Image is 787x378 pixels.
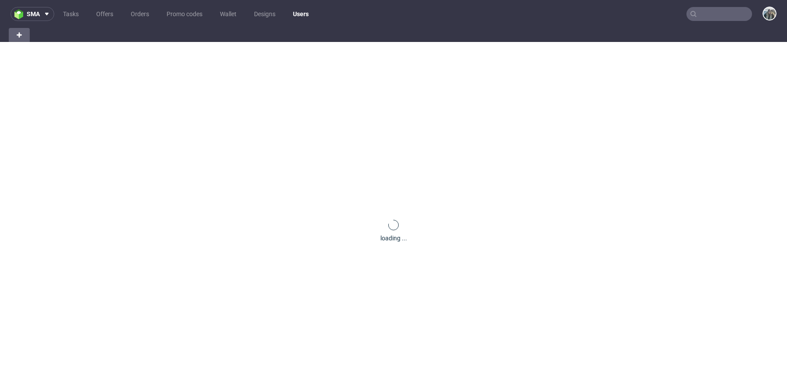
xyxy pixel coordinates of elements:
a: Promo codes [161,7,208,21]
button: sma [10,7,54,21]
a: Tasks [58,7,84,21]
img: logo [14,9,27,19]
a: Users [288,7,314,21]
a: Wallet [215,7,242,21]
a: Orders [125,7,154,21]
div: loading ... [380,234,407,243]
a: Designs [249,7,281,21]
img: Zeniuk Magdalena [763,7,776,20]
a: Offers [91,7,118,21]
span: sma [27,11,40,17]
